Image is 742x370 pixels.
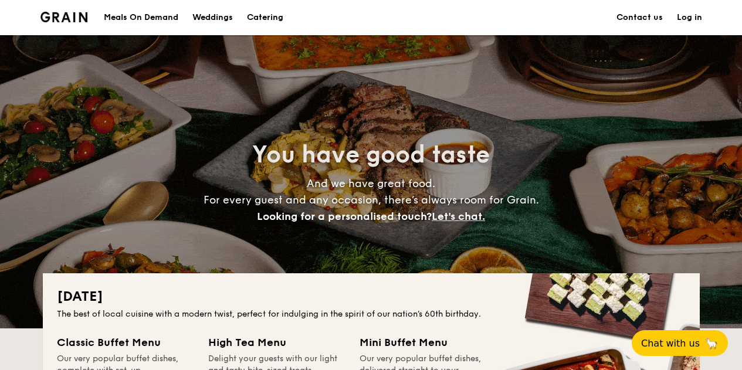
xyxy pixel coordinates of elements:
span: Let's chat. [432,210,485,223]
div: The best of local cuisine with a modern twist, perfect for indulging in the spirit of our nation’... [57,308,686,320]
a: Logotype [40,12,88,22]
div: Mini Buffet Menu [360,334,497,351]
span: You have good taste [252,141,490,169]
div: High Tea Menu [208,334,345,351]
div: Classic Buffet Menu [57,334,194,351]
img: Grain [40,12,88,22]
span: And we have great food. For every guest and any occasion, there’s always room for Grain. [204,177,539,223]
button: Chat with us🦙 [632,330,728,356]
span: Looking for a personalised touch? [257,210,432,223]
span: 🦙 [704,337,719,350]
h2: [DATE] [57,287,686,306]
span: Chat with us [641,338,700,349]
